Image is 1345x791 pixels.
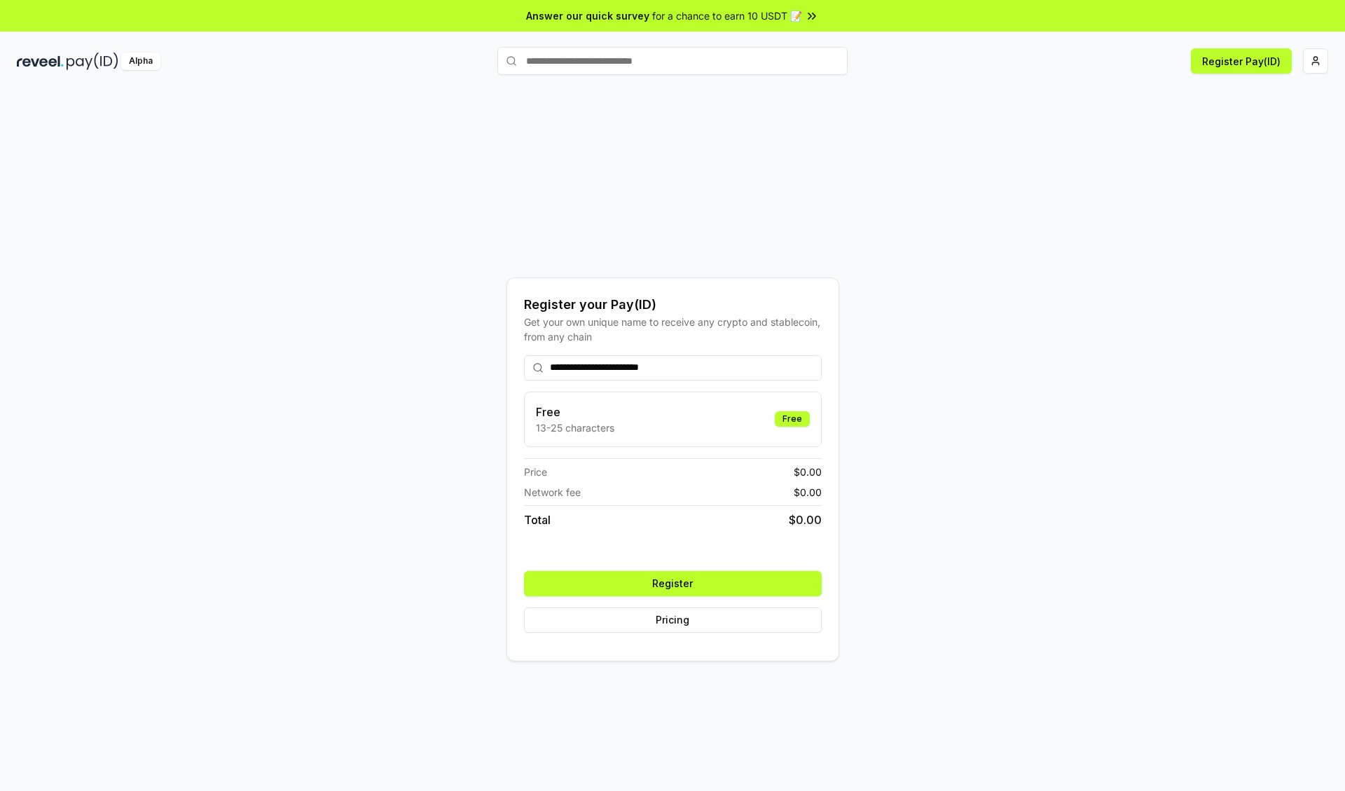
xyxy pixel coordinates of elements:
[536,420,614,435] p: 13-25 characters
[526,8,649,23] span: Answer our quick survey
[524,315,822,344] div: Get your own unique name to receive any crypto and stablecoin, from any chain
[524,295,822,315] div: Register your Pay(ID)
[794,485,822,500] span: $ 0.00
[775,411,810,427] div: Free
[17,53,64,70] img: reveel_dark
[524,607,822,633] button: Pricing
[652,8,802,23] span: for a chance to earn 10 USDT 📝
[1191,48,1292,74] button: Register Pay(ID)
[524,485,581,500] span: Network fee
[524,511,551,528] span: Total
[524,571,822,596] button: Register
[789,511,822,528] span: $ 0.00
[524,465,547,479] span: Price
[67,53,118,70] img: pay_id
[794,465,822,479] span: $ 0.00
[121,53,160,70] div: Alpha
[536,404,614,420] h3: Free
